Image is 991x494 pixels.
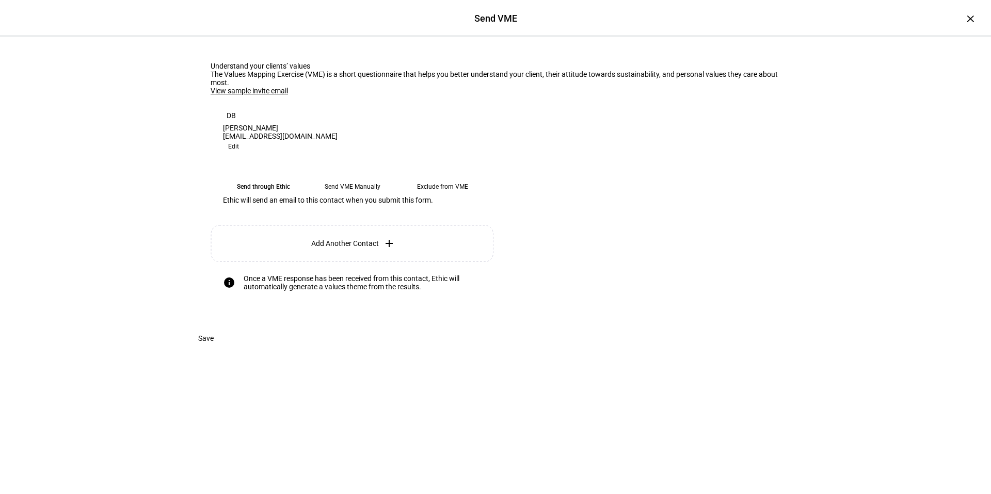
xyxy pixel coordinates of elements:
[223,140,244,153] button: Edit
[223,196,483,212] div: Ethic will send an email to this contact when you submit this form.
[311,239,379,248] span: Add Another Contact
[211,87,288,95] a: View sample invite email
[198,328,214,349] span: Save
[402,177,483,196] eth-mega-radio-button: Exclude from VME
[312,177,393,196] eth-mega-radio-button: Send VME Manually
[211,70,780,87] div: The Values Mapping Exercise (VME) is a short questionnaire that helps you better understand your ...
[223,177,303,196] eth-mega-radio-button: Send through Ethic
[223,124,483,132] div: [PERSON_NAME]
[223,132,483,140] div: [EMAIL_ADDRESS][DOMAIN_NAME]
[223,107,239,124] div: DB
[211,62,780,70] div: Understand your clients’ values
[228,140,239,153] span: Edit
[383,237,395,250] mat-icon: add
[223,276,235,289] mat-icon: info
[244,274,483,291] div: Once a VME response has been received from this contact, Ethic will automatically generate a valu...
[186,328,226,349] button: Save
[962,10,979,27] div: ×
